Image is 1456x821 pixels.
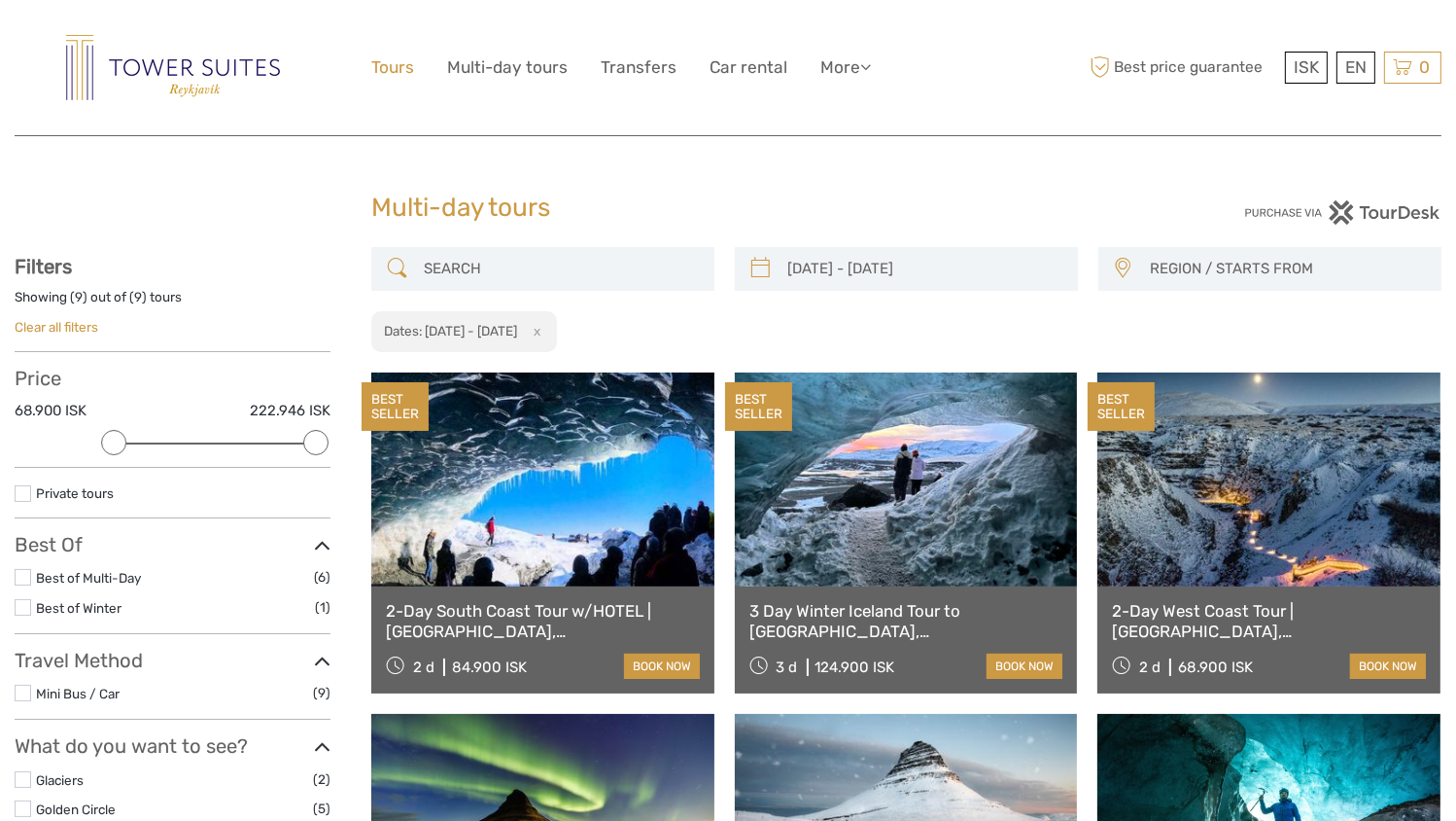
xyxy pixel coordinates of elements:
[1139,659,1161,676] span: 2 d
[15,734,330,758] h3: What do you want to see?
[15,288,330,318] div: Showing ( ) out of ( ) tours
[416,252,705,286] input: SEARCH
[777,659,798,676] span: 3 d
[780,252,1068,286] input: SELECT DATES
[66,35,280,100] img: Reykjavik Residence
[36,772,84,788] a: Glaciers
[250,401,330,421] label: 222.946 ISK
[1336,52,1375,84] div: EN
[134,288,142,306] label: 9
[1112,601,1426,641] a: 2-Day West Coast Tour | [GEOGRAPHIC_DATA], [GEOGRAPHIC_DATA] w/Canyon Baths
[15,533,330,556] h3: Best Of
[385,323,518,339] h2: Dates: [DATE] - [DATE]
[314,566,330,589] span: (6)
[315,596,330,619] span: (1)
[815,659,895,676] div: 124.900 ISK
[36,600,121,616] a: Best of Winter
[1294,57,1319,77] span: ISK
[224,30,247,54] button: Open LiveChat chat widget
[36,802,116,817] a: Golden Circle
[15,401,87,421] label: 68.900 ISK
[413,659,434,676] span: 2 d
[521,321,547,341] button: x
[447,54,568,82] a: Multi-day tours
[1244,200,1441,225] img: PurchaseViaTourDesk.png
[452,659,527,676] div: 84.900 ISK
[1178,659,1253,676] div: 68.900 ISK
[1085,52,1280,84] span: Best price guarantee
[1088,382,1155,431] div: BEST SELLER
[15,319,98,335] a: Clear all filters
[601,54,676,82] a: Transfers
[371,193,1085,224] h1: Multi-day tours
[27,34,220,50] p: We're away right now. Please check back later!
[362,382,429,431] div: BEST SELLER
[15,367,330,390] h3: Price
[1350,654,1426,679] a: book now
[313,768,330,791] span: (2)
[371,54,414,82] a: Tours
[710,54,787,82] a: Car rental
[820,54,871,82] a: More
[1141,253,1432,285] button: REGION / STARTS FROM
[313,798,330,820] span: (5)
[624,654,700,679] a: book now
[313,682,330,704] span: (9)
[1416,57,1433,77] span: 0
[725,382,792,431] div: BEST SELLER
[36,686,120,701] a: Mini Bus / Car
[15,649,330,672] h3: Travel Method
[75,288,83,306] label: 9
[36,485,114,501] a: Private tours
[749,601,1063,641] a: 3 Day Winter Iceland Tour to [GEOGRAPHIC_DATA], [GEOGRAPHIC_DATA], [GEOGRAPHIC_DATA] and [GEOGRAP...
[36,570,141,586] a: Best of Multi-Day
[15,255,72,278] strong: Filters
[386,601,700,641] a: 2-Day South Coast Tour w/HOTEL | [GEOGRAPHIC_DATA], [GEOGRAPHIC_DATA], [GEOGRAPHIC_DATA] & Waterf...
[987,654,1062,679] a: book now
